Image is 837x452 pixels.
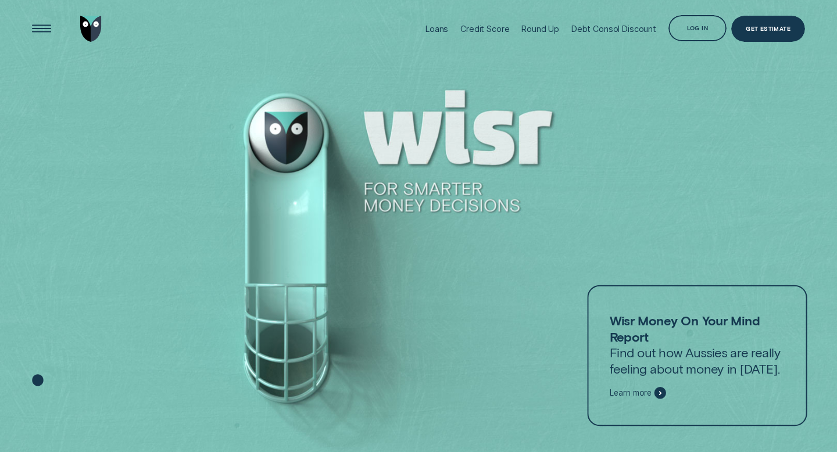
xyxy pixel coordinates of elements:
[731,16,805,42] a: Get Estimate
[668,15,727,41] button: Log in
[588,285,807,426] a: Wisr Money On Your Mind ReportFind out how Aussies are really feeling about money in [DATE].Learn...
[460,24,509,34] div: Credit Score
[571,24,656,34] div: Debt Consol Discount
[610,389,652,399] span: Learn more
[425,24,448,34] div: Loans
[610,313,785,376] p: Find out how Aussies are really feeling about money in [DATE].
[521,24,559,34] div: Round Up
[28,16,55,42] button: Open Menu
[610,313,760,344] strong: Wisr Money On Your Mind Report
[80,16,102,42] img: Wisr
